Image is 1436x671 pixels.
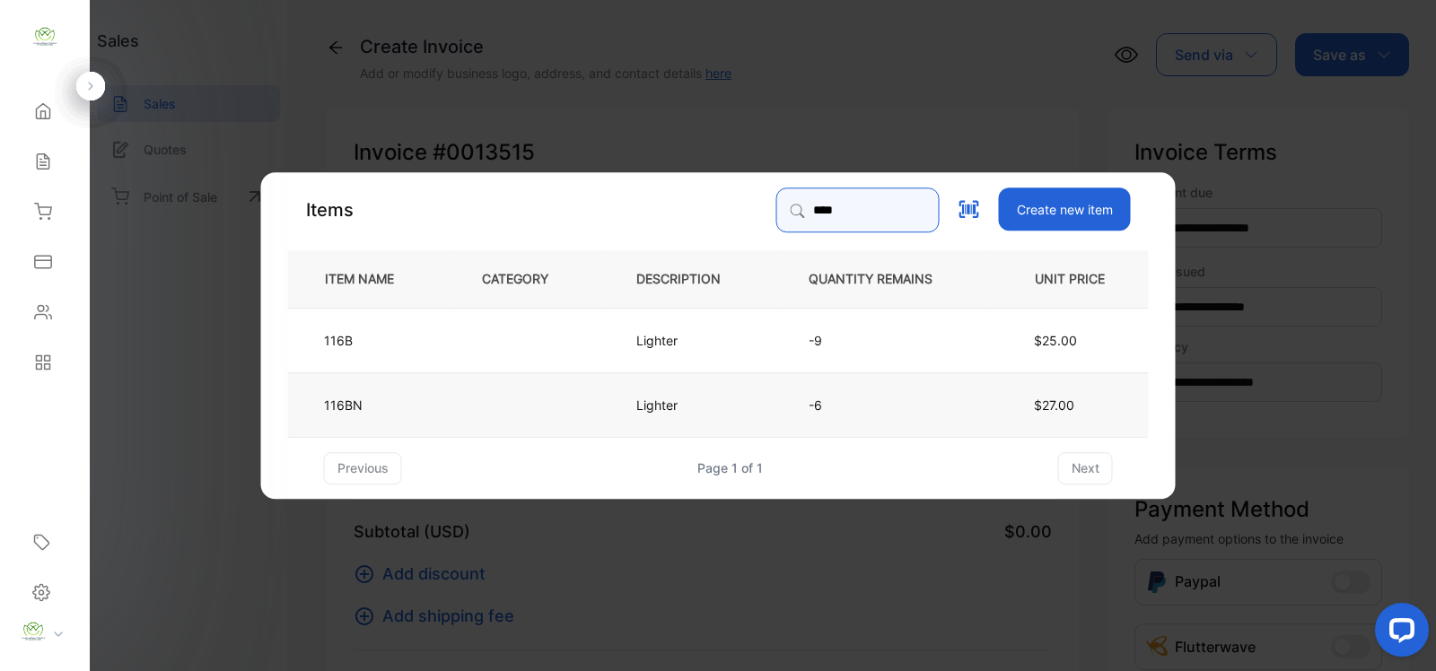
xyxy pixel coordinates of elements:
p: CATEGORY [482,270,577,289]
button: previous [324,452,402,484]
p: UNIT PRICE [1020,270,1119,289]
p: -9 [809,331,961,350]
img: profile [20,618,47,645]
span: $25.00 [1034,333,1077,348]
p: QUANTITY REMAINS [809,270,961,289]
iframe: LiveChat chat widget [1361,596,1436,671]
p: 116BN [324,396,372,414]
span: $27.00 [1034,397,1074,413]
div: Page 1 of 1 [697,458,763,477]
p: Items [306,196,354,223]
p: -6 [809,396,961,414]
button: Create new item [999,187,1131,231]
img: logo [31,23,58,50]
p: DESCRIPTION [636,270,749,289]
p: ITEM NAME [318,270,423,289]
button: next [1058,452,1113,484]
p: Lighter [636,331,684,350]
p: Lighter [636,396,684,414]
p: 116B [324,331,372,350]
